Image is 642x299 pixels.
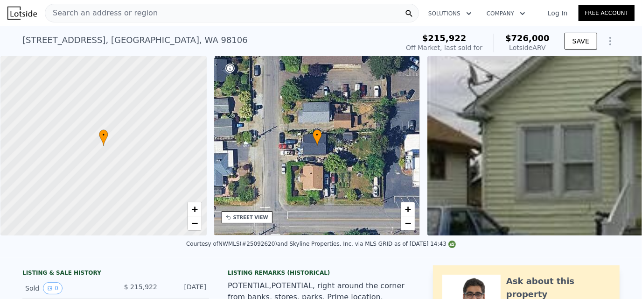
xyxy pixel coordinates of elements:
[165,282,206,294] div: [DATE]
[313,129,322,146] div: •
[313,131,322,139] span: •
[537,8,579,18] a: Log In
[45,7,158,19] span: Search an address or region
[405,203,411,215] span: +
[188,202,202,216] a: Zoom in
[228,269,414,277] div: Listing Remarks (Historical)
[99,131,108,139] span: •
[186,241,456,247] div: Courtesy of NWMLS (#25092620) and Skyline Properties, Inc. via MLS GRID as of [DATE] 14:43
[124,283,157,291] span: $ 215,922
[99,129,108,146] div: •
[448,241,456,248] img: NWMLS Logo
[43,282,63,294] button: View historical data
[7,7,37,20] img: Lotside
[601,32,620,50] button: Show Options
[565,33,597,50] button: SAVE
[479,5,533,22] button: Company
[406,43,482,52] div: Off Market, last sold for
[191,203,197,215] span: +
[401,216,415,230] a: Zoom out
[505,43,550,52] div: Lotside ARV
[191,217,197,229] span: −
[188,216,202,230] a: Zoom out
[22,269,209,278] div: LISTING & SALE HISTORY
[505,33,550,43] span: $726,000
[421,5,479,22] button: Solutions
[401,202,415,216] a: Zoom in
[405,217,411,229] span: −
[22,34,248,47] div: [STREET_ADDRESS] , [GEOGRAPHIC_DATA] , WA 98106
[233,214,268,221] div: STREET VIEW
[25,282,108,294] div: Sold
[422,33,467,43] span: $215,922
[579,5,635,21] a: Free Account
